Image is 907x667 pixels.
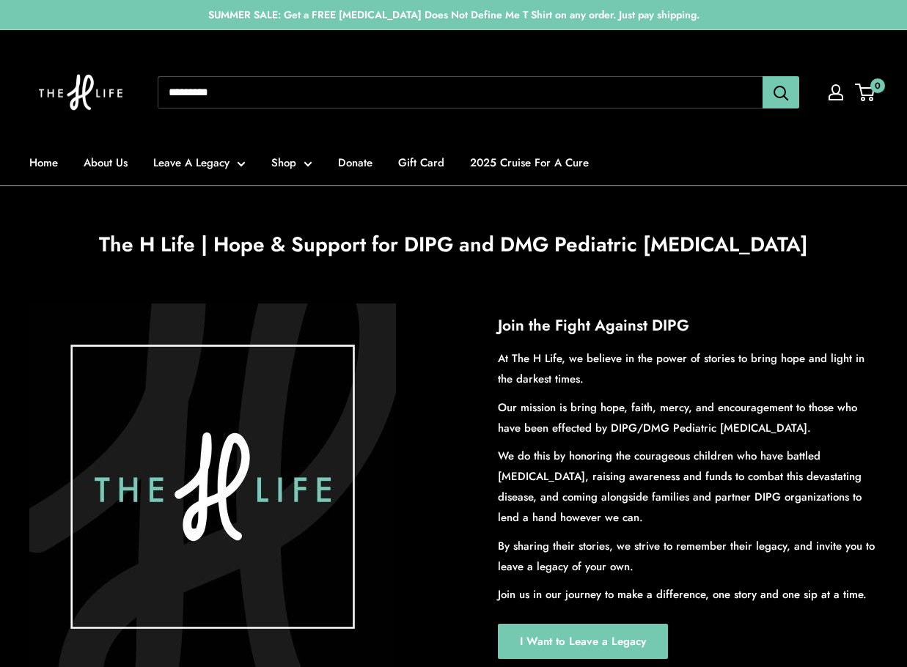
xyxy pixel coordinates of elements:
a: Leave A Legacy [153,152,246,173]
a: 0 [856,84,875,101]
button: Search [763,76,799,108]
h2: Join the Fight Against DIPG [498,314,878,338]
a: Home [29,152,58,173]
p: Join us in our journey to make a difference, one story and one sip at a time. [498,584,878,605]
a: Donate [338,152,372,173]
a: I Want to Leave a Legacy [498,624,668,659]
a: 2025 Cruise For A Cure [470,152,589,173]
a: My account [829,84,843,100]
a: About Us [84,152,128,173]
a: Shop [271,152,312,173]
p: We do this by honoring the courageous children who have battled [MEDICAL_DATA], raising awareness... [498,446,878,528]
h1: The H Life | Hope & Support for DIPG and DMG Pediatric [MEDICAL_DATA] [29,230,878,259]
input: Search... [158,76,763,108]
a: Gift Card [398,152,444,173]
p: At The H Life, we believe in the power of stories to bring hope and light in the darkest times. [498,348,878,389]
span: 0 [870,78,885,93]
p: By sharing their stories, we strive to remember their legacy, and invite you to leave a legacy of... [498,536,878,577]
p: Our mission is bring hope, faith, mercy, and encouragement to those who have been effected by DIP... [498,397,878,438]
img: The H Life [29,45,132,140]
